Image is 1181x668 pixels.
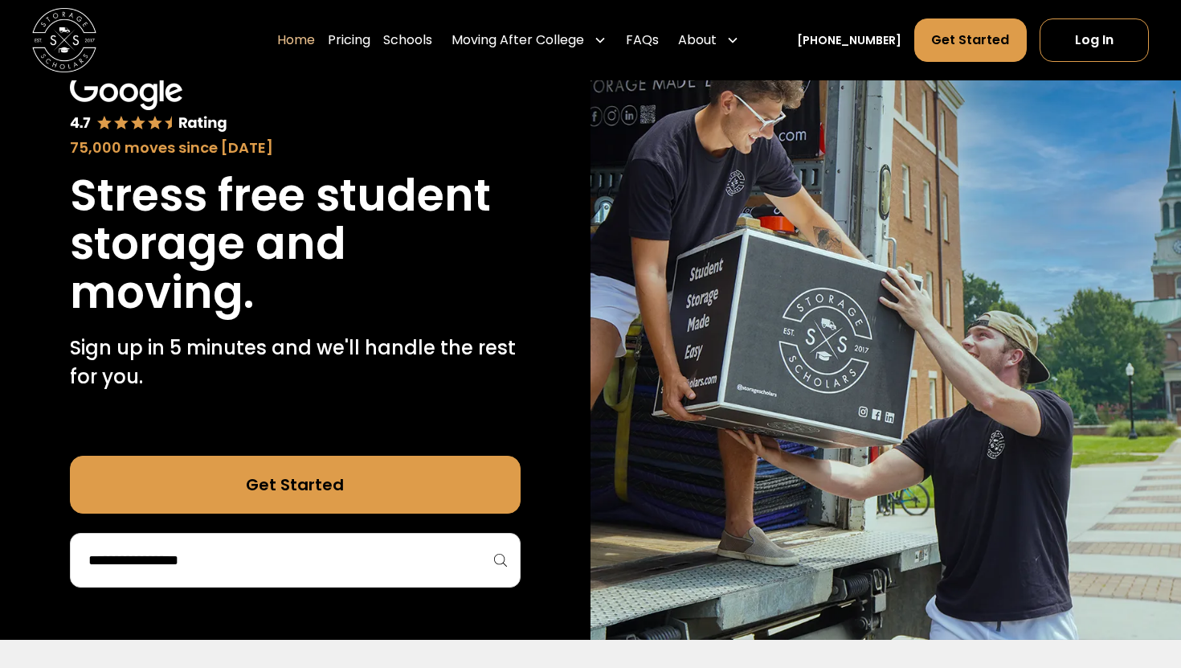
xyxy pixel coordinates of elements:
h1: Stress free student storage and moving. [70,171,521,318]
a: Get Started [70,456,521,514]
a: [PHONE_NUMBER] [797,32,901,49]
a: FAQs [626,18,659,63]
img: Storage Scholars main logo [32,8,96,72]
div: Moving After College [445,18,613,63]
a: Home [277,18,315,63]
div: Moving After College [452,31,584,50]
a: Pricing [328,18,370,63]
a: Get Started [914,18,1026,62]
a: Log In [1040,18,1149,62]
div: 75,000 moves since [DATE] [70,137,521,158]
p: Sign up in 5 minutes and we'll handle the rest for you. [70,334,521,391]
div: About [678,31,717,50]
a: Schools [383,18,432,63]
div: About [672,18,746,63]
img: Google 4.7 star rating [70,73,228,133]
img: Storage Scholars makes moving and storage easy. [590,21,1181,639]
